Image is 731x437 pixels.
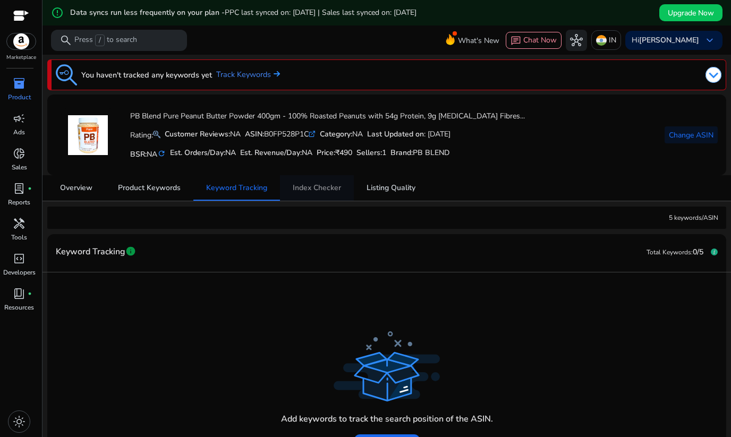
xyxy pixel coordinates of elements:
p: Marketplace [6,54,36,62]
h5: Price: [317,149,352,158]
p: Developers [3,268,36,277]
span: book_4 [13,287,25,300]
b: [PERSON_NAME] [639,35,699,45]
span: Change ASIN [669,130,713,141]
span: Chat Now [523,35,557,45]
span: lab_profile [13,182,25,195]
img: track_product_dark.svg [334,331,440,401]
img: in.svg [596,35,607,46]
p: Tools [11,233,27,242]
div: : [DATE] [367,128,450,140]
div: NA [320,128,363,140]
div: NA [165,128,241,140]
h5: Est. Orders/Day: [170,149,236,158]
h5: Sellers: [356,149,386,158]
mat-icon: error_outline [51,6,64,19]
span: campaign [13,112,25,125]
mat-icon: refresh [157,149,166,159]
h5: Est. Revenue/Day: [240,149,312,158]
span: Brand [390,148,411,158]
span: 1 [382,148,386,158]
span: fiber_manual_record [28,292,32,296]
span: / [95,35,105,46]
div: B0FP528P1C [245,128,316,140]
span: Listing Quality [367,184,415,192]
b: ASIN: [245,129,264,139]
button: Change ASIN [665,126,718,143]
img: keyword-tracking.svg [56,64,77,85]
button: hub [566,30,587,51]
p: IN [609,31,616,49]
p: Hi [632,37,699,44]
img: dropdown-arrow.svg [705,67,721,83]
a: Track Keywords [216,69,280,81]
span: Keyword Tracking [206,184,267,192]
h4: Add keywords to track the search position of the ASIN. [281,414,493,424]
span: hub [570,34,583,47]
p: Rating: [130,128,160,141]
button: Upgrade Now [659,4,722,21]
b: Customer Reviews: [165,129,230,139]
p: Resources [4,303,34,312]
p: Ads [13,127,25,137]
h5: BSR: [130,148,166,159]
span: PPC last synced on: [DATE] | Sales last synced on: [DATE] [225,7,416,18]
span: Product Keywords [118,184,181,192]
span: PB BLEND [413,148,449,158]
span: donut_small [13,147,25,160]
h5: : [390,149,449,158]
span: search [59,34,72,47]
h4: PB Blend Pure Peanut Butter Powder 400gm - 100% Roasted Peanuts with 54g Protein, 9g [MEDICAL_DAT... [130,112,525,121]
p: Press to search [74,35,137,46]
span: inventory_2 [13,77,25,90]
span: Overview [60,184,92,192]
b: Category: [320,129,352,139]
img: 411e-89FJ+L.jpg [68,115,108,155]
span: What's New [458,31,499,50]
img: amazon.svg [7,33,36,49]
span: fiber_manual_record [28,186,32,191]
h3: You haven't tracked any keywords yet [81,68,212,81]
div: 5 keywords/ASIN [669,213,718,222]
img: arrow-right.svg [271,71,280,77]
span: NA [147,149,157,159]
span: Total Keywords: [647,248,693,256]
span: chat [511,36,521,46]
span: ₹490 [335,148,352,158]
p: Reports [8,198,30,207]
p: Product [8,92,31,102]
span: code_blocks [13,252,25,265]
span: 0/5 [693,247,703,257]
span: info [125,246,136,256]
h5: Data syncs run less frequently on your plan - [70,8,416,18]
p: Sales [12,162,27,172]
b: Last Updated on [367,129,424,139]
span: NA [302,148,312,158]
span: light_mode [13,415,25,428]
span: handyman [13,217,25,230]
span: keyboard_arrow_down [703,34,716,47]
span: NA [225,148,236,158]
span: Keyword Tracking [56,243,125,261]
button: chatChat Now [506,32,562,49]
span: Upgrade Now [668,7,714,19]
span: Index Checker [293,184,341,192]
